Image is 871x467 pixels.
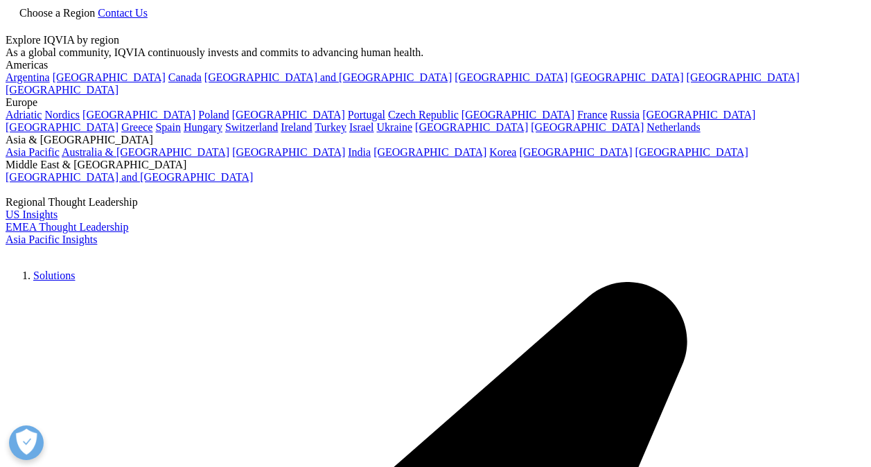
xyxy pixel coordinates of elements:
a: Switzerland [225,121,278,133]
a: India [348,146,371,158]
a: Hungary [184,121,222,133]
a: Contact Us [98,7,148,19]
span: Choose a Region [19,7,95,19]
a: Argentina [6,71,50,83]
a: [GEOGRAPHIC_DATA] [461,109,574,121]
a: [GEOGRAPHIC_DATA] [687,71,800,83]
button: Open Preferences [9,425,44,460]
a: Adriatic [6,109,42,121]
a: [GEOGRAPHIC_DATA] [53,71,166,83]
a: [GEOGRAPHIC_DATA] [519,146,632,158]
a: Turkey [315,121,346,133]
a: Russia [610,109,640,121]
a: Spain [155,121,180,133]
a: Israel [349,121,374,133]
div: As a global community, IQVIA continuously invests and commits to advancing human health. [6,46,865,59]
a: Korea [489,146,516,158]
a: [GEOGRAPHIC_DATA] [6,121,118,133]
a: Netherlands [646,121,700,133]
a: Solutions [33,270,75,281]
a: Greece [121,121,152,133]
div: Americas [6,59,865,71]
a: Ukraine [377,121,413,133]
a: [GEOGRAPHIC_DATA] [373,146,486,158]
a: [GEOGRAPHIC_DATA] [570,71,683,83]
a: [GEOGRAPHIC_DATA] [531,121,644,133]
a: Nordics [44,109,80,121]
div: Explore IQVIA by region [6,34,865,46]
div: Asia & [GEOGRAPHIC_DATA] [6,134,865,146]
a: [GEOGRAPHIC_DATA] [6,84,118,96]
a: Australia & [GEOGRAPHIC_DATA] [62,146,229,158]
a: [GEOGRAPHIC_DATA] [635,146,748,158]
a: Canada [168,71,202,83]
div: Middle East & [GEOGRAPHIC_DATA] [6,159,865,171]
div: Regional Thought Leadership [6,196,865,209]
a: Asia Pacific Insights [6,233,97,245]
a: [GEOGRAPHIC_DATA] [232,109,345,121]
a: [GEOGRAPHIC_DATA] [82,109,195,121]
a: Poland [198,109,229,121]
div: Europe [6,96,865,109]
a: [GEOGRAPHIC_DATA] [415,121,528,133]
a: France [577,109,608,121]
a: US Insights [6,209,58,220]
a: [GEOGRAPHIC_DATA] [232,146,345,158]
a: Ireland [281,121,312,133]
a: [GEOGRAPHIC_DATA] and [GEOGRAPHIC_DATA] [204,71,452,83]
a: [GEOGRAPHIC_DATA] [642,109,755,121]
a: [GEOGRAPHIC_DATA] [455,71,568,83]
a: Czech Republic [388,109,459,121]
a: EMEA Thought Leadership [6,221,128,233]
a: [GEOGRAPHIC_DATA] and [GEOGRAPHIC_DATA] [6,171,253,183]
a: Asia Pacific [6,146,60,158]
a: Portugal [348,109,385,121]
